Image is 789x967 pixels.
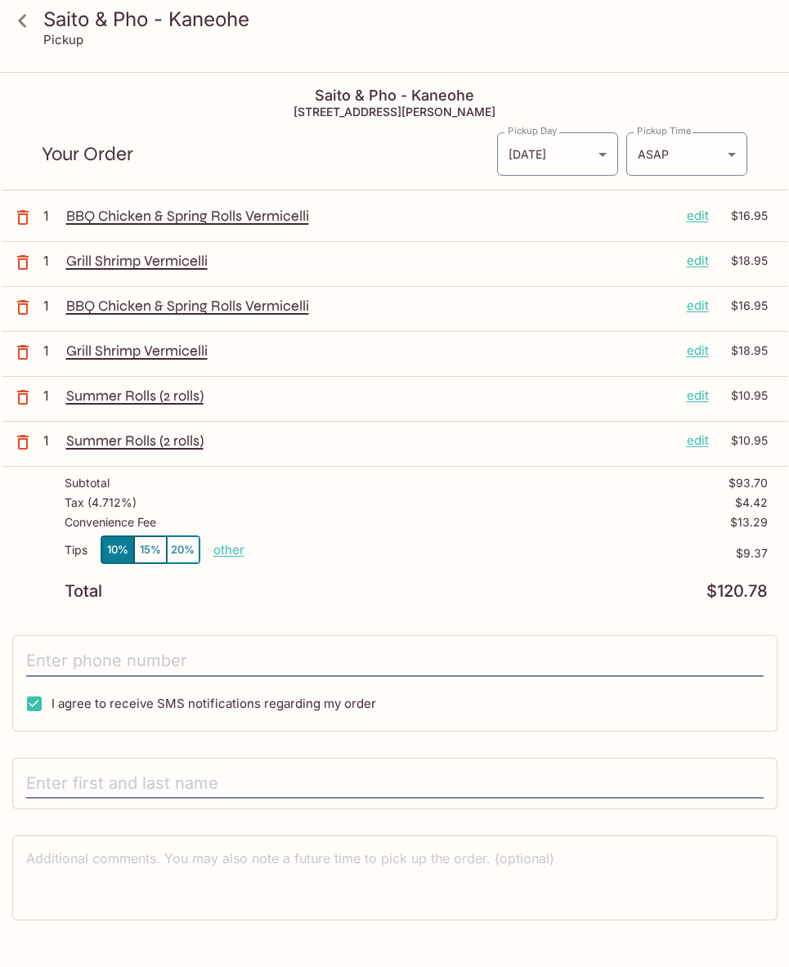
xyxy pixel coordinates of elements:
[66,207,674,225] p: BBQ Chicken & Spring Rolls Vermicelli
[706,584,768,599] p: $120.78
[687,387,709,405] p: edit
[687,342,709,360] p: edit
[508,124,557,137] label: Pickup Day
[66,432,674,450] p: Summer Rolls (2 rolls)
[2,105,787,119] h5: [STREET_ADDRESS][PERSON_NAME]
[26,768,764,799] input: Enter first and last name
[735,496,768,509] p: $4.42
[2,87,787,105] h4: Saito & Pho - Kaneohe
[43,207,60,225] p: 1
[626,132,747,176] div: ASAP
[42,146,496,162] p: Your Order
[687,432,709,450] p: edit
[65,584,102,599] p: Total
[65,496,137,509] p: Tax ( 4.712% )
[244,547,768,560] p: $9.37
[43,32,83,47] p: Pickup
[730,516,768,529] p: $13.29
[637,124,692,137] label: Pickup Time
[101,536,134,563] button: 10%
[66,342,674,360] p: Grill Shrimp Vermicelli
[65,516,156,529] p: Convenience Fee
[66,387,674,405] p: Summer Rolls (2 rolls)
[687,207,709,225] p: edit
[719,432,768,450] p: $10.95
[43,7,774,32] h3: Saito & Pho - Kaneohe
[43,432,60,450] p: 1
[687,297,709,315] p: edit
[728,477,768,490] p: $93.70
[26,646,764,677] input: Enter phone number
[43,342,60,360] p: 1
[719,207,768,225] p: $16.95
[719,297,768,315] p: $16.95
[43,297,60,315] p: 1
[43,252,60,270] p: 1
[687,252,709,270] p: edit
[43,387,60,405] p: 1
[213,542,244,557] button: other
[52,696,376,711] span: I agree to receive SMS notifications regarding my order
[719,387,768,405] p: $10.95
[65,477,110,490] p: Subtotal
[719,342,768,360] p: $18.95
[167,536,199,563] button: 20%
[66,252,674,270] p: Grill Shrimp Vermicelli
[65,544,87,557] p: Tips
[719,252,768,270] p: $18.95
[497,132,618,176] div: [DATE]
[66,297,674,315] p: BBQ Chicken & Spring Rolls Vermicelli
[134,536,167,563] button: 15%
